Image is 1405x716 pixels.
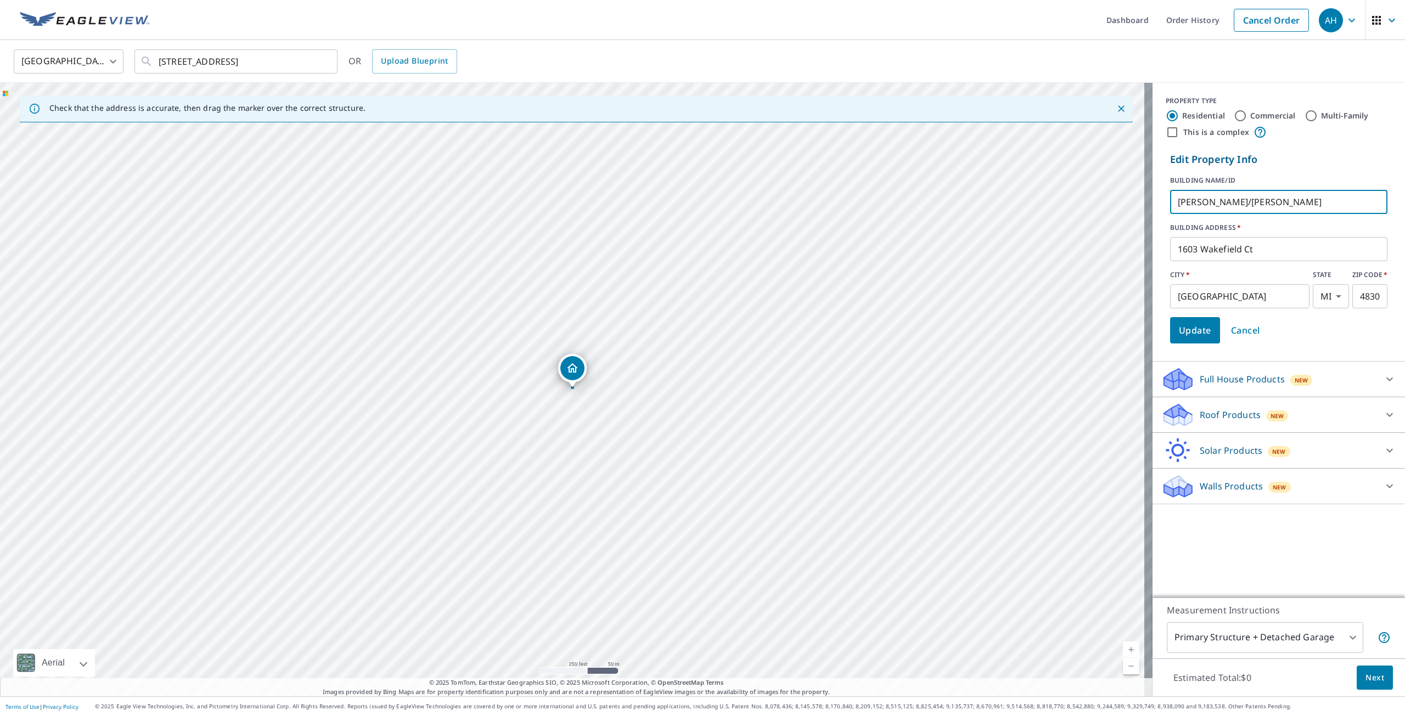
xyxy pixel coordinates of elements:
span: New [1272,447,1286,456]
div: Walls ProductsNew [1161,473,1396,499]
p: Roof Products [1200,408,1261,421]
a: Current Level 17, Zoom In [1123,641,1139,658]
div: AH [1319,8,1343,32]
div: Solar ProductsNew [1161,437,1396,464]
label: BUILDING NAME/ID [1170,176,1387,185]
label: ZIP CODE [1352,270,1387,280]
a: Upload Blueprint [372,49,457,74]
em: MI [1320,291,1331,302]
span: New [1295,376,1308,385]
span: Cancel [1231,323,1260,338]
label: CITY [1170,270,1310,280]
label: Residential [1182,110,1225,121]
p: Full House Products [1200,373,1285,386]
a: Privacy Policy [43,703,78,711]
a: OpenStreetMap [657,678,704,686]
label: This is a complex [1183,127,1249,138]
button: Cancel [1222,317,1269,343]
div: Aerial [38,649,68,676]
p: © 2025 Eagle View Technologies, Inc. and Pictometry International Corp. All Rights Reserved. Repo... [95,702,1400,711]
div: OR [349,49,457,74]
label: BUILDING ADDRESS [1170,223,1387,233]
span: Next [1365,671,1384,685]
button: Close [1114,102,1128,116]
label: Multi-Family [1321,110,1369,121]
span: New [1273,483,1286,492]
div: Primary Structure + Detached Garage [1167,622,1363,653]
a: Terms of Use [5,703,40,711]
label: Commercial [1250,110,1296,121]
button: Update [1170,317,1220,343]
a: Current Level 17, Zoom Out [1123,658,1139,674]
p: | [5,703,78,710]
p: Solar Products [1200,444,1262,457]
div: MI [1313,284,1349,308]
a: Cancel Order [1234,9,1309,32]
div: [GEOGRAPHIC_DATA] [14,46,123,77]
p: Measurement Instructions [1167,604,1391,617]
div: Roof ProductsNew [1161,402,1396,428]
img: EV Logo [20,12,149,29]
p: Check that the address is accurate, then drag the marker over the correct structure. [49,103,366,113]
a: Terms [706,678,724,686]
p: Estimated Total: $0 [1165,666,1260,690]
span: Upload Blueprint [381,54,448,68]
button: Next [1357,666,1393,690]
span: Update [1179,323,1211,338]
div: Dropped pin, building 1, Residential property, 1603 Wakefield Ct Rochester Hills, MI 48306 [558,354,587,388]
span: © 2025 TomTom, Earthstar Geographics SIO, © 2025 Microsoft Corporation, © [429,678,724,687]
span: New [1271,411,1284,420]
div: Aerial [13,649,95,676]
label: STATE [1313,270,1349,280]
input: Search by address or latitude-longitude [159,46,315,77]
p: Walls Products [1200,480,1263,493]
div: PROPERTY TYPE [1166,96,1392,106]
span: Your report will include the primary structure and a detached garage if one exists. [1378,631,1391,644]
div: Full House ProductsNew [1161,366,1396,392]
p: Edit Property Info [1170,152,1387,167]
